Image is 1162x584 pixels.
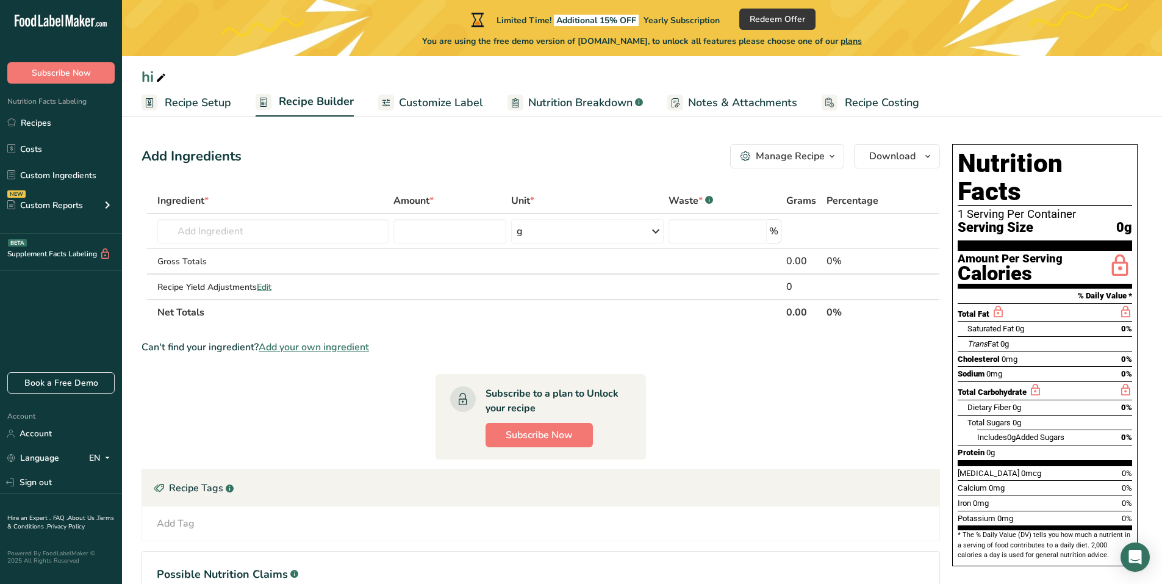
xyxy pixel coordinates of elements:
span: 0g [1013,403,1021,412]
div: Powered By FoodLabelMaker © 2025 All Rights Reserved [7,550,115,564]
a: Language [7,447,59,469]
span: Calcium [958,483,987,492]
a: Privacy Policy [47,522,85,531]
span: 0% [1122,469,1132,478]
a: About Us . [68,514,97,522]
a: Notes & Attachments [667,89,797,117]
div: Recipe Tags [142,470,939,506]
button: Manage Recipe [730,144,844,168]
span: Recipe Costing [845,95,919,111]
span: Yearly Subscription [644,15,720,26]
div: Add Tag [157,516,195,531]
span: 0g [1116,220,1132,236]
div: 0 [786,279,821,294]
div: BETA [8,239,27,247]
div: NEW [7,190,26,198]
span: 0g [1000,339,1009,348]
button: Subscribe Now [7,62,115,84]
div: Recipe Yield Adjustments [157,281,389,294]
span: Dietary Fiber [967,403,1011,412]
div: Gross Totals [157,255,389,268]
span: Total Carbohydrate [958,388,1027,397]
div: Can't find your ingredient? [142,340,940,355]
button: Subscribe Now [486,423,593,447]
th: 0.00 [784,299,823,325]
span: Notes & Attachments [688,95,797,111]
span: Subscribe Now [506,428,573,442]
div: 0% [827,254,901,269]
button: Redeem Offer [739,9,816,30]
span: Potassium [958,514,995,523]
div: Add Ingredients [142,146,242,167]
span: Redeem Offer [750,13,805,26]
span: 0% [1121,369,1132,378]
div: 0.00 [786,254,821,269]
span: You are using the free demo version of [DOMAIN_NAME], to unlock all features please choose one of... [422,35,862,48]
a: Hire an Expert . [7,514,51,522]
span: 0mg [986,369,1002,378]
section: * The % Daily Value (DV) tells you how much a nutrient in a serving of food contributes to a dail... [958,530,1132,560]
span: 0g [986,448,995,457]
span: Serving Size [958,220,1033,236]
span: 0mcg [1021,469,1041,478]
span: Unit [511,193,534,208]
th: Net Totals [155,299,784,325]
span: 0mg [989,483,1005,492]
span: Percentage [827,193,878,208]
span: 0mg [1002,355,1017,364]
th: 0% [824,299,903,325]
span: 0% [1122,499,1132,508]
span: 0mg [973,499,989,508]
span: Customize Label [399,95,483,111]
span: Grams [786,193,816,208]
span: Includes Added Sugars [977,433,1064,442]
a: Terms & Conditions . [7,514,114,531]
a: Nutrition Breakdown [507,89,643,117]
a: FAQ . [53,514,68,522]
button: Download [854,144,940,168]
span: 0% [1121,433,1132,442]
span: Sodium [958,369,984,378]
div: Waste [669,193,713,208]
span: Subscribe Now [32,67,91,79]
section: % Daily Value * [958,289,1132,303]
h1: Possible Nutrition Claims [157,566,925,583]
div: Manage Recipe [756,149,825,164]
span: Total Fat [958,309,989,319]
a: Recipe Setup [142,89,231,117]
span: Protein [958,448,984,457]
div: Amount Per Serving [958,253,1063,265]
a: Recipe Builder [256,88,354,117]
span: 0g [1007,433,1016,442]
span: 0% [1121,355,1132,364]
span: 0g [1013,418,1021,427]
span: Fat [967,339,999,348]
div: hi [142,66,168,88]
span: Cholesterol [958,355,1000,364]
a: Customize Label [378,89,483,117]
span: Amount [393,193,434,208]
h1: Nutrition Facts [958,150,1132,206]
span: Recipe Builder [279,93,354,110]
a: Recipe Costing [822,89,919,117]
div: Limited Time! [468,12,720,27]
a: Book a Free Demo [7,372,115,394]
span: Download [869,149,916,164]
span: Saturated Fat [967,324,1014,333]
span: [MEDICAL_DATA] [958,469,1019,478]
span: Add your own ingredient [259,340,369,355]
span: 0mg [997,514,1013,523]
span: 0g [1016,324,1024,333]
span: 0% [1122,514,1132,523]
span: 0% [1122,483,1132,492]
span: 0% [1121,324,1132,333]
input: Add Ingredient [157,219,389,243]
i: Trans [967,339,988,348]
div: Custom Reports [7,199,83,212]
div: Subscribe to a plan to Unlock your recipe [486,386,622,416]
span: 0% [1121,403,1132,412]
span: Edit [257,281,271,293]
span: plans [841,35,862,47]
div: 1 Serving Per Container [958,208,1132,220]
span: Iron [958,499,971,508]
